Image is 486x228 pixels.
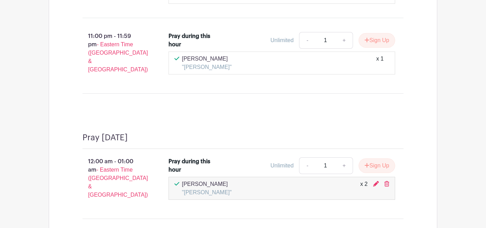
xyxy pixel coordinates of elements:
h4: Pray [DATE] [83,133,128,143]
p: 12:00 am - 01:00 am [71,155,157,202]
button: Sign Up [359,33,395,48]
div: Pray during this hour [168,32,217,49]
a: - [299,32,315,49]
div: Unlimited [271,36,294,45]
a: - [299,157,315,174]
p: "[PERSON_NAME]" [182,63,232,71]
p: "[PERSON_NAME]" [182,188,232,197]
p: 11:00 pm - 11:59 pm [71,29,157,77]
p: [PERSON_NAME] [182,55,232,63]
button: Sign Up [359,158,395,173]
a: + [336,157,353,174]
div: x 1 [376,55,384,71]
span: - Eastern Time ([GEOGRAPHIC_DATA] & [GEOGRAPHIC_DATA]) [88,167,148,198]
a: + [336,32,353,49]
div: Unlimited [271,162,294,170]
div: x 2 [360,180,368,197]
div: Pray during this hour [168,157,217,174]
span: - Eastern Time ([GEOGRAPHIC_DATA] & [GEOGRAPHIC_DATA]) [88,41,148,72]
p: [PERSON_NAME] [182,180,232,188]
